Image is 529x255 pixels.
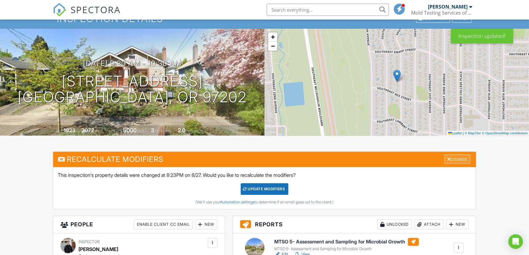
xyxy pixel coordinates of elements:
div: (We'll use your to determine if an email goes out to the client.) [58,200,471,205]
div: Attach [414,220,444,229]
a: Zoom out [268,42,277,51]
h6: MTSO 5- Assessment and Sampling for Microbial Growth [274,238,419,246]
span: Inspector [78,239,100,244]
div: 3072 [81,127,94,133]
h3: People [53,216,224,233]
a: © OpenStreetMap contributors [482,131,527,135]
span: − [271,42,275,50]
div: This inspection's property details were changed at 8:23PM on 8/27. Would you like to recalculate ... [53,167,476,209]
span: Built [56,129,63,133]
div: More [452,14,472,23]
a: Leaflet [448,131,462,135]
span: + [271,33,275,41]
div: Open Intercom Messenger [508,234,523,249]
img: The Best Home Inspection Software - Spectora [53,3,66,16]
div: New [195,220,217,229]
a: SPECTORA [53,8,121,21]
div: [PERSON_NAME] [428,4,468,10]
span: Lot Size [109,129,122,133]
div: Client View [416,14,450,23]
span: sq.ft. [137,129,145,133]
span: sq. ft. [95,129,104,133]
div: Inspection updated! [451,29,513,43]
a: Automation settings [220,200,254,204]
div: [PERSON_NAME] [78,245,118,254]
a: MTSO 5- Assessment and Sampling for Microbial Growth MTSO 5- Assessment and Sampling for Microbia... [274,238,419,251]
input: Search everything... [267,4,389,16]
a: © MapTiler [465,131,481,135]
div: Dismiss [444,155,470,164]
div: UPDATE Modifiers [241,183,289,195]
h3: Reports [233,216,476,233]
div: 2.0 [178,127,185,133]
div: 5000 [123,127,137,133]
h3: Recalculate Modifiers [53,152,476,167]
span: SPECTORA [71,3,121,16]
div: Enable Client CC Email [134,220,193,229]
a: Zoom in [268,32,277,42]
span: | [463,131,464,135]
img: Marker [393,70,401,82]
div: 3 [151,127,154,133]
div: Unlocked [377,220,412,229]
a: Client View [415,16,451,20]
h1: Inspection Details [57,13,472,24]
span: bathrooms [186,129,204,133]
div: MTSO 5- Assessment and Sampling for Microbial Growth [274,246,419,251]
h3: [DATE] 9:30 am - 10:30 am [83,59,181,67]
span: bedrooms [155,129,172,133]
div: Mold Testing Services of Oregon, LLC [411,10,472,16]
div: 1923 [64,127,75,133]
div: New [446,220,469,229]
h1: [STREET_ADDRESS] [GEOGRAPHIC_DATA], OR 97202 [18,73,247,106]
